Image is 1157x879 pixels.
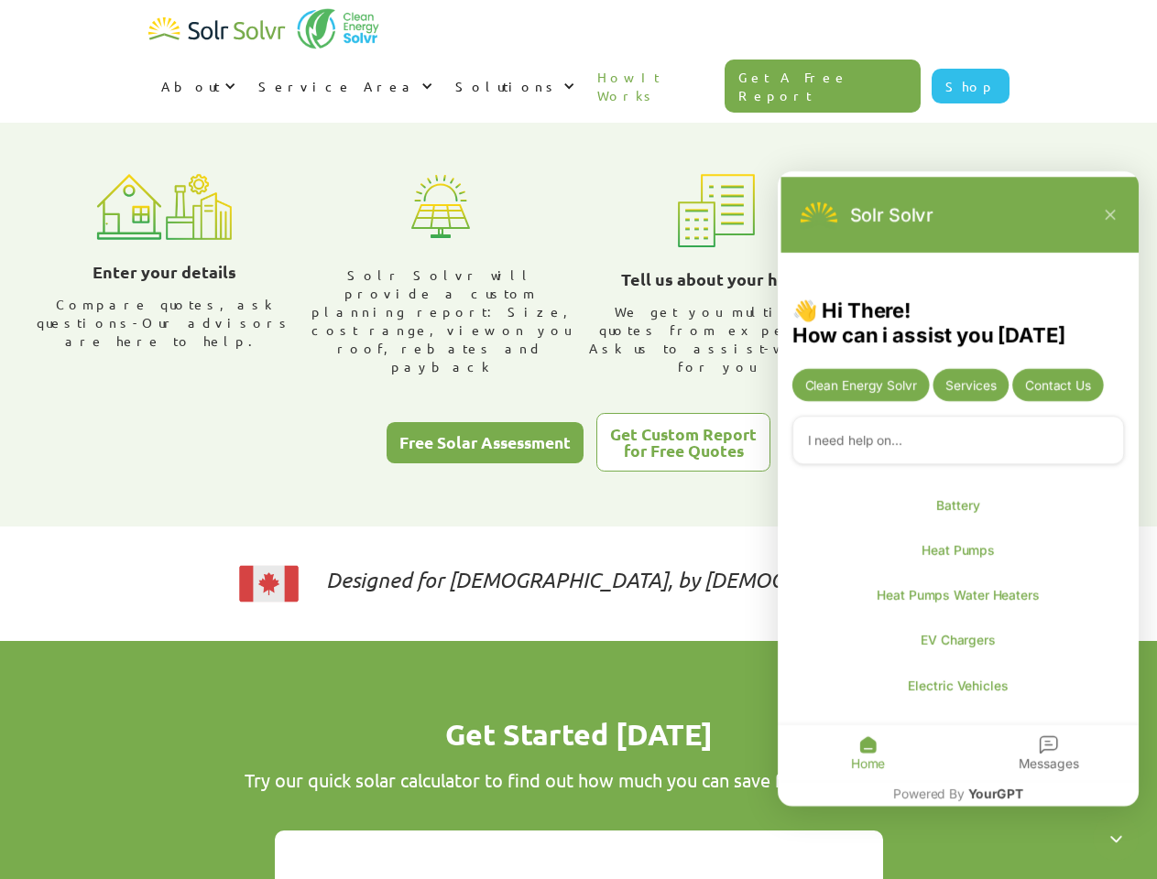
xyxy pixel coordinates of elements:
div: Chatbot is open [778,171,1139,806]
div: Get Custom Report for Free Quotes [610,426,757,458]
div: Solutions [455,77,559,95]
a: Get Custom Reportfor Free Quotes [596,413,770,472]
span: Powered By [893,786,965,801]
a: Shop [932,69,1010,103]
div: Solr Solvr [850,202,934,228]
a: Free Solar Assessment [387,422,584,463]
div: Free Solar Assessment [399,434,571,450]
h1: Get Started [DATE] [185,714,973,754]
a: Get A Free Report [725,60,921,113]
span: YourGPT [968,786,1023,801]
a: Open link EV Chargers [792,622,1124,659]
div: Compare quotes, ask questions-Our advisors are here to help. [34,295,296,350]
a: How It Works [584,49,726,123]
div: About [161,77,220,95]
a: Open link Heat Pumps [792,531,1124,569]
div: Solr Solvr will provide a custom planning report: Size, cost range, view on you roof, rebates and... [310,266,572,375]
a: Open link Heat Pumps Water Heaters [792,576,1124,613]
h3: Tell us about your home [621,266,813,293]
img: 1702586718.png [795,191,842,238]
div: Service Area [258,77,417,95]
div: Send Tell me more about clean energy [792,369,930,401]
div: Open Messages tab [958,725,1139,781]
div: About [148,59,246,114]
div: Messages [1019,754,1079,773]
div: Solutions [442,59,584,114]
div: Home [851,754,885,773]
button: Close chatbot widget [1093,815,1139,861]
a: Open link Electric Vehicles [792,667,1124,704]
div: 👋 Hi There! How can i assist you [DATE] [792,298,1124,347]
h3: Enter your details [93,258,236,286]
a: Open link Photovoltaic Shingles [792,711,1124,749]
div: Service Area [246,59,442,114]
a: Open link Battery [792,486,1124,524]
button: Close chatbot [1093,198,1127,232]
p: Designed for [DEMOGRAPHIC_DATA], by [DEMOGRAPHIC_DATA] [326,570,923,589]
a: powered by YourGPT [893,785,1023,803]
div: Try our quick solar calculator to find out how much you can save from going solar [185,769,973,791]
div: We get you multiple quotes from experts. Ask us to assist-we work for you [586,302,848,375]
div: Open Home tab [778,725,958,781]
div: Send Tell me more about your services [933,369,1009,401]
div: Send Contact Us [1012,369,1103,401]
